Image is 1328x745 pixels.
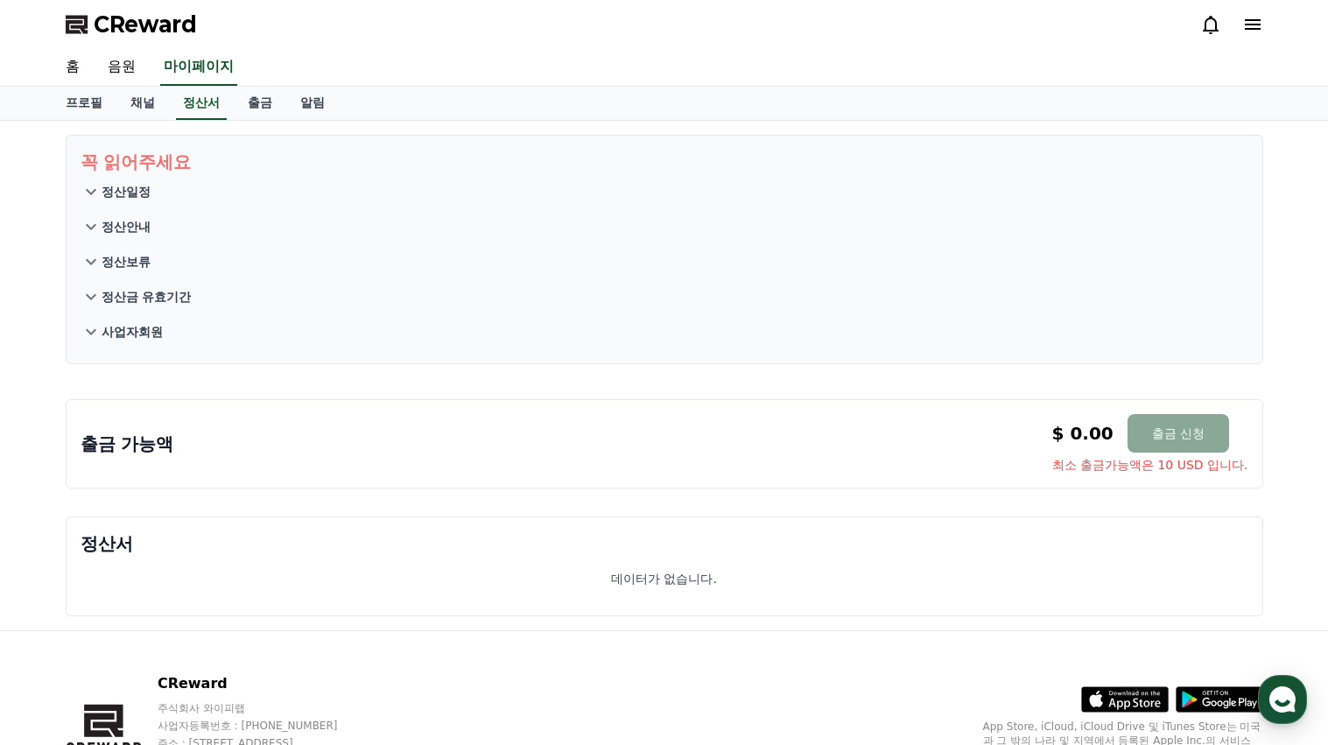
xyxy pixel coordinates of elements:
button: 출금 신청 [1128,414,1229,453]
p: 정산안내 [102,218,151,235]
p: 꼭 읽어주세요 [81,150,1248,174]
a: 알림 [286,87,339,120]
p: 정산일정 [102,183,151,200]
button: 정산보류 [81,244,1248,279]
p: $ 0.00 [1052,421,1114,446]
p: 정산금 유효기간 [102,288,192,306]
p: 정산서 [81,531,1248,556]
p: 사업자등록번호 : [PHONE_NUMBER] [158,719,371,733]
a: 프로필 [52,87,116,120]
p: CReward [158,673,371,694]
a: 정산서 [176,87,227,120]
button: 정산일정 [81,174,1248,209]
button: 정산안내 [81,209,1248,244]
button: 정산금 유효기간 [81,279,1248,314]
a: CReward [66,11,197,39]
button: 사업자회원 [81,314,1248,349]
a: 채널 [116,87,169,120]
p: 주식회사 와이피랩 [158,701,371,715]
a: 출금 [234,87,286,120]
p: 출금 가능액 [81,432,174,456]
a: 마이페이지 [160,49,237,86]
span: CReward [94,11,197,39]
a: 홈 [52,49,94,86]
p: 데이터가 없습니다. [611,570,717,587]
p: 정산보류 [102,253,151,271]
span: 최소 출금가능액은 10 USD 입니다. [1052,456,1248,474]
p: 사업자회원 [102,323,163,341]
a: 음원 [94,49,150,86]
